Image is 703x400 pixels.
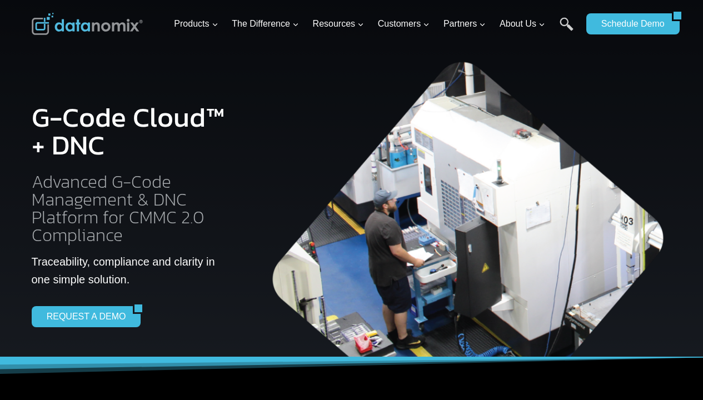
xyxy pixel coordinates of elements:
a: Schedule Demo [586,13,672,34]
h1: G-Code Cloud™ + DNC [32,103,230,159]
span: The Difference [232,17,299,31]
span: Partners [443,17,486,31]
span: Products [174,17,218,31]
span: Resources [313,17,364,31]
span: Customers [378,17,430,31]
span: About Us [500,17,545,31]
img: Datanomix [32,13,143,35]
h2: Advanced G-Code Management & DNC Platform for CMMC 2.0 Compliance [32,173,230,244]
a: REQUEST A DEMO [32,306,133,327]
a: Search [560,17,574,42]
nav: Primary Navigation [169,6,581,42]
p: Traceability, compliance and clarity in one simple solution. [32,253,230,288]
